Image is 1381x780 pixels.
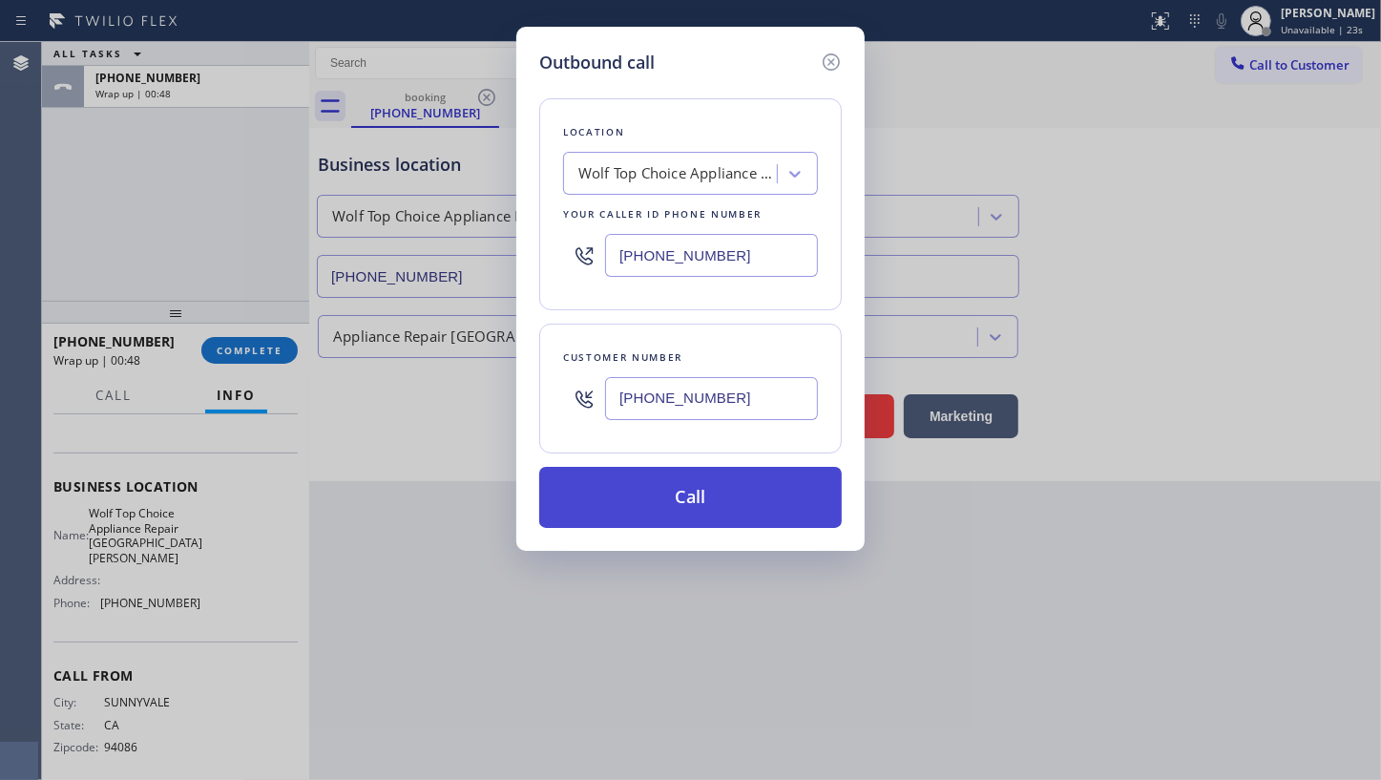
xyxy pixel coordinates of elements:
div: Wolf Top Choice Appliance Repair [GEOGRAPHIC_DATA][PERSON_NAME] [578,163,779,185]
button: Call [539,467,842,528]
div: Customer number [563,348,818,368]
div: Location [563,122,818,142]
input: (123) 456-7890 [605,234,818,277]
input: (123) 456-7890 [605,377,818,420]
h5: Outbound call [539,50,655,75]
div: Your caller id phone number [563,204,818,224]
